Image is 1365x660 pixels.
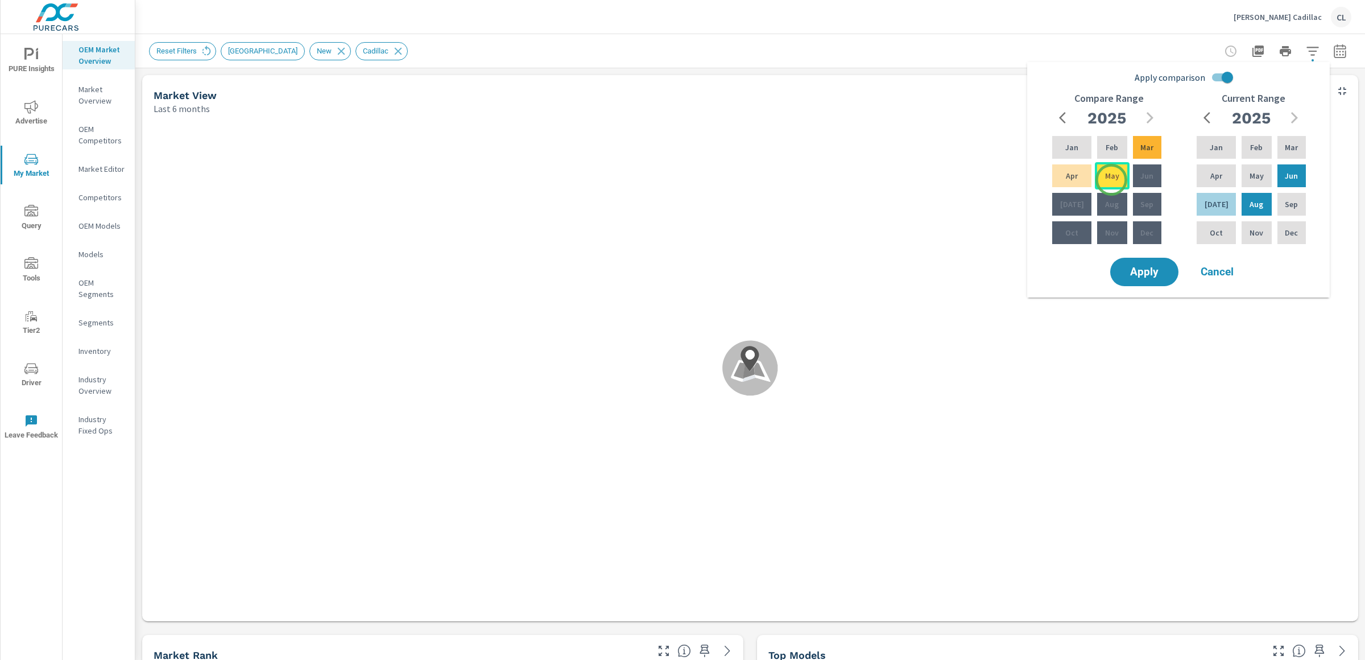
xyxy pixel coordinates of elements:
p: Inventory [78,345,126,357]
div: OEM Market Overview [63,41,135,69]
p: OEM Models [78,220,126,232]
div: Market Editor [63,160,135,178]
div: Industry Fixed Ops [63,411,135,439]
div: New [309,42,351,60]
div: Inventory [63,343,135,360]
div: nav menu [1,34,62,453]
h5: Market View [154,89,217,101]
p: Sep [1140,199,1153,210]
div: CL [1331,7,1351,27]
button: Make Fullscreen [655,642,673,660]
p: Last 6 months [154,102,210,115]
span: Tools [4,257,59,285]
p: Industry Fixed Ops [78,414,126,436]
div: OEM Segments [63,274,135,303]
div: Segments [63,314,135,331]
button: Minimize Widget [1333,82,1351,100]
p: Dec [1285,227,1298,238]
p: Market Overview [78,84,126,106]
p: Jan [1210,142,1223,153]
span: Query [4,205,59,233]
span: Find the biggest opportunities within your model lineup nationwide. [Source: Market registration ... [1292,644,1306,658]
p: Oct [1210,227,1223,238]
p: Apr [1210,170,1222,181]
p: Dec [1140,227,1153,238]
p: Aug [1105,199,1119,210]
p: Industry Overview [78,374,126,397]
p: Feb [1250,142,1263,153]
span: Cadillac [356,47,395,55]
p: May [1105,170,1119,181]
p: Feb [1106,142,1118,153]
button: Print Report [1274,40,1297,63]
p: Market Editor [78,163,126,175]
p: [DATE] [1205,199,1228,210]
span: Market Rank shows you how you rank, in terms of sales, to other dealerships in your market. “Mark... [677,644,691,658]
span: Advertise [4,100,59,128]
span: [GEOGRAPHIC_DATA] [221,47,304,55]
p: OEM Segments [78,277,126,300]
button: "Export Report to PDF" [1247,40,1269,63]
span: My Market [4,152,59,180]
p: [DATE] [1060,199,1084,210]
p: May [1250,170,1264,181]
span: PURE Insights [4,48,59,76]
p: Apr [1066,170,1078,181]
div: Models [63,246,135,263]
span: Apply comparison [1135,71,1205,84]
span: Apply [1122,267,1167,277]
div: Market Overview [63,81,135,109]
p: [PERSON_NAME] Cadillac [1234,12,1322,22]
h6: Compare Range [1074,93,1144,104]
p: Segments [78,317,126,328]
p: Mar [1140,142,1153,153]
p: OEM Competitors [78,123,126,146]
p: Nov [1105,227,1119,238]
span: Save this to your personalized report [696,642,714,660]
a: See more details in report [1333,642,1351,660]
span: Reset Filters [150,47,204,55]
div: OEM Competitors [63,121,135,149]
span: Driver [4,362,59,390]
p: Mar [1285,142,1298,153]
h6: Current Range [1222,93,1285,104]
div: Industry Overview [63,371,135,399]
p: Jun [1140,170,1153,181]
p: Nov [1250,227,1263,238]
div: Cadillac [355,42,408,60]
span: New [310,47,338,55]
p: OEM Market Overview [78,44,126,67]
span: Tier2 [4,310,59,337]
button: Select Date Range [1329,40,1351,63]
h2: 2025 [1232,108,1271,128]
p: Competitors [78,192,126,203]
a: See more details in report [718,642,737,660]
span: Leave Feedback [4,414,59,442]
span: Cancel [1194,267,1240,277]
p: Sep [1285,199,1298,210]
p: Oct [1065,227,1078,238]
div: Reset Filters [149,42,216,60]
button: Make Fullscreen [1269,642,1288,660]
button: Apply [1110,258,1178,286]
div: Competitors [63,189,135,206]
button: Cancel [1183,258,1251,286]
p: Aug [1250,199,1263,210]
span: Save this to your personalized report [1310,642,1329,660]
p: Jan [1065,142,1078,153]
div: OEM Models [63,217,135,234]
p: Models [78,249,126,260]
button: Apply Filters [1301,40,1324,63]
p: Jun [1285,170,1298,181]
h2: 2025 [1087,108,1126,128]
